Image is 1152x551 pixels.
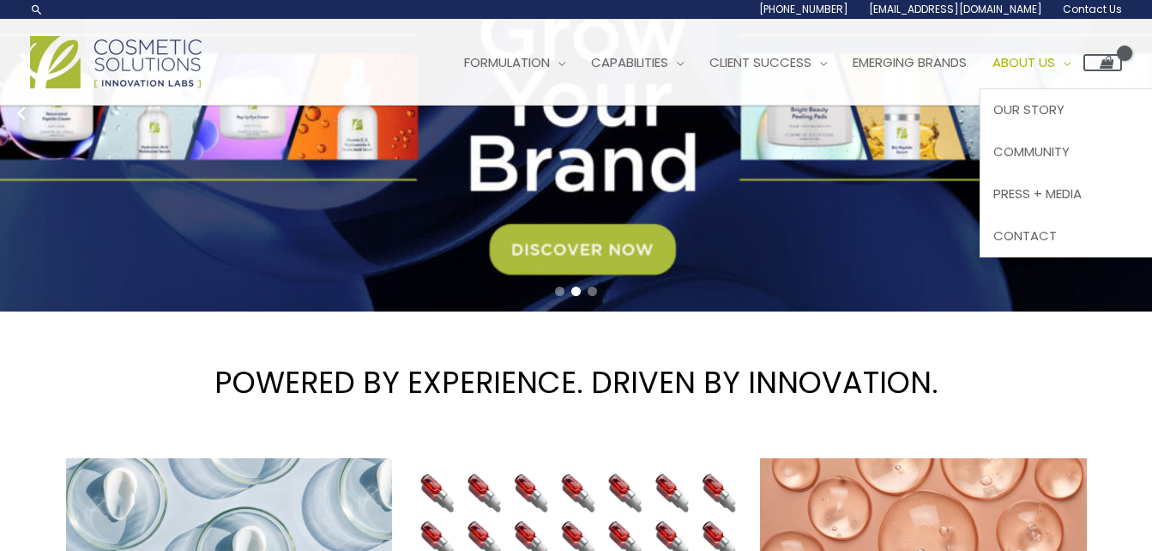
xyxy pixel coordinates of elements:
[980,37,1083,88] a: About Us
[30,36,202,88] img: Cosmetic Solutions Logo
[993,227,1057,245] span: Contact
[853,53,967,71] span: Emerging Brands
[591,53,668,71] span: Capabilities
[451,37,578,88] a: Formulation
[709,53,811,71] span: Client Success
[1063,2,1122,16] span: Contact Us
[759,2,848,16] span: [PHONE_NUMBER]
[697,37,840,88] a: Client Success
[869,2,1042,16] span: [EMAIL_ADDRESS][DOMAIN_NAME]
[571,287,581,296] span: Go to slide 2
[992,53,1055,71] span: About Us
[30,3,44,16] a: Search icon link
[993,100,1065,118] span: Our Story
[578,37,697,88] a: Capabilities
[993,142,1070,160] span: Community
[9,100,34,126] button: Previous slide
[993,185,1082,203] span: Press + Media
[438,37,1122,88] nav: Site Navigation
[588,287,597,296] span: Go to slide 3
[840,37,980,88] a: Emerging Brands
[464,53,550,71] span: Formulation
[1083,54,1122,71] a: View Shopping Cart, empty
[555,287,564,296] span: Go to slide 1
